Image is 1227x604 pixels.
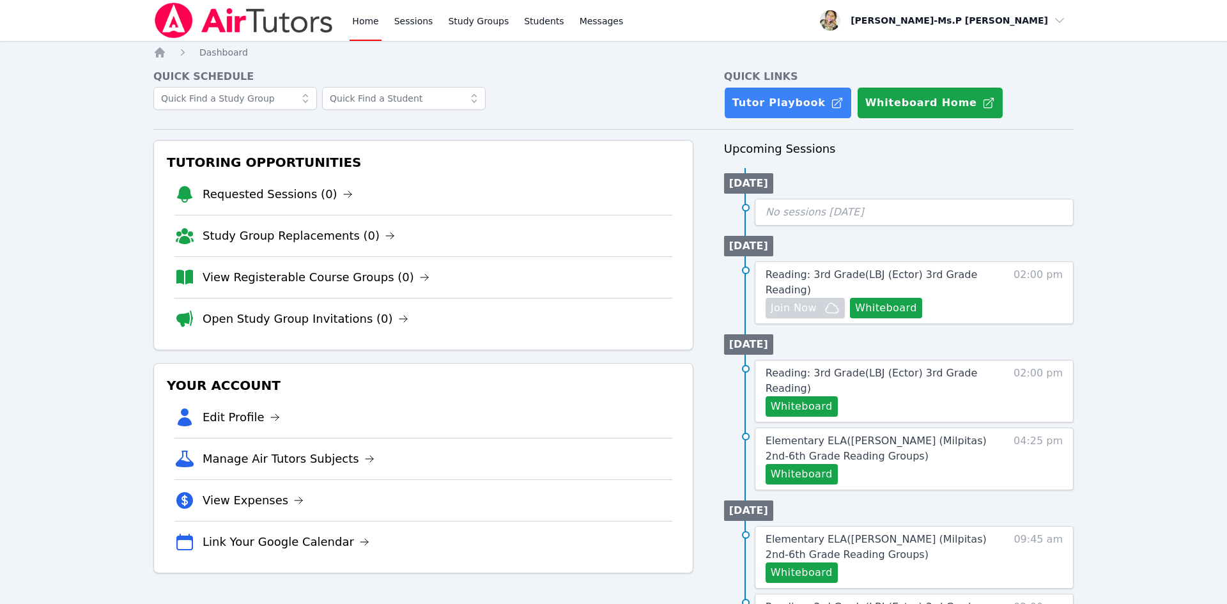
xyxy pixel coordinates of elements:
button: Join Now [766,298,845,318]
button: Whiteboard [766,464,838,484]
a: View Expenses [203,492,304,509]
span: Reading: 3rd Grade ( LBJ (Ector) 3rd Grade Reading ) [766,367,977,394]
a: Dashboard [199,46,248,59]
span: 02:00 pm [1014,267,1063,318]
li: [DATE] [724,334,773,355]
a: Open Study Group Invitations (0) [203,310,408,328]
h4: Quick Links [724,69,1074,84]
span: Reading: 3rd Grade ( LBJ (Ector) 3rd Grade Reading ) [766,268,977,296]
span: Join Now [771,300,817,316]
input: Quick Find a Study Group [153,87,317,110]
input: Quick Find a Student [322,87,486,110]
h3: Your Account [164,374,683,397]
h3: Tutoring Opportunities [164,151,683,174]
a: Edit Profile [203,408,280,426]
li: [DATE] [724,500,773,521]
li: [DATE] [724,236,773,256]
span: 09:45 am [1014,532,1063,583]
a: Study Group Replacements (0) [203,227,395,245]
button: Whiteboard [850,298,922,318]
span: No sessions [DATE] [766,206,864,218]
a: Elementary ELA([PERSON_NAME] (Milpitas) 2nd-6th Grade Reading Groups) [766,433,989,464]
button: Whiteboard [766,396,838,417]
h4: Quick Schedule [153,69,693,84]
a: Elementary ELA([PERSON_NAME] (Milpitas) 2nd-6th Grade Reading Groups) [766,532,989,562]
span: Dashboard [199,47,248,58]
button: Whiteboard [766,562,838,583]
a: Link Your Google Calendar [203,533,369,551]
h3: Upcoming Sessions [724,140,1074,158]
span: 04:25 pm [1014,433,1063,484]
button: Whiteboard Home [857,87,1003,119]
span: Elementary ELA ( [PERSON_NAME] (Milpitas) 2nd-6th Grade Reading Groups ) [766,435,987,462]
li: [DATE] [724,173,773,194]
nav: Breadcrumb [153,46,1074,59]
a: Reading: 3rd Grade(LBJ (Ector) 3rd Grade Reading) [766,366,989,396]
span: Messages [580,15,624,27]
a: View Registerable Course Groups (0) [203,268,429,286]
a: Manage Air Tutors Subjects [203,450,374,468]
span: Elementary ELA ( [PERSON_NAME] (Milpitas) 2nd-6th Grade Reading Groups ) [766,533,987,561]
img: Air Tutors [153,3,334,38]
a: Tutor Playbook [724,87,852,119]
a: Reading: 3rd Grade(LBJ (Ector) 3rd Grade Reading) [766,267,989,298]
a: Requested Sessions (0) [203,185,353,203]
span: 02:00 pm [1014,366,1063,417]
